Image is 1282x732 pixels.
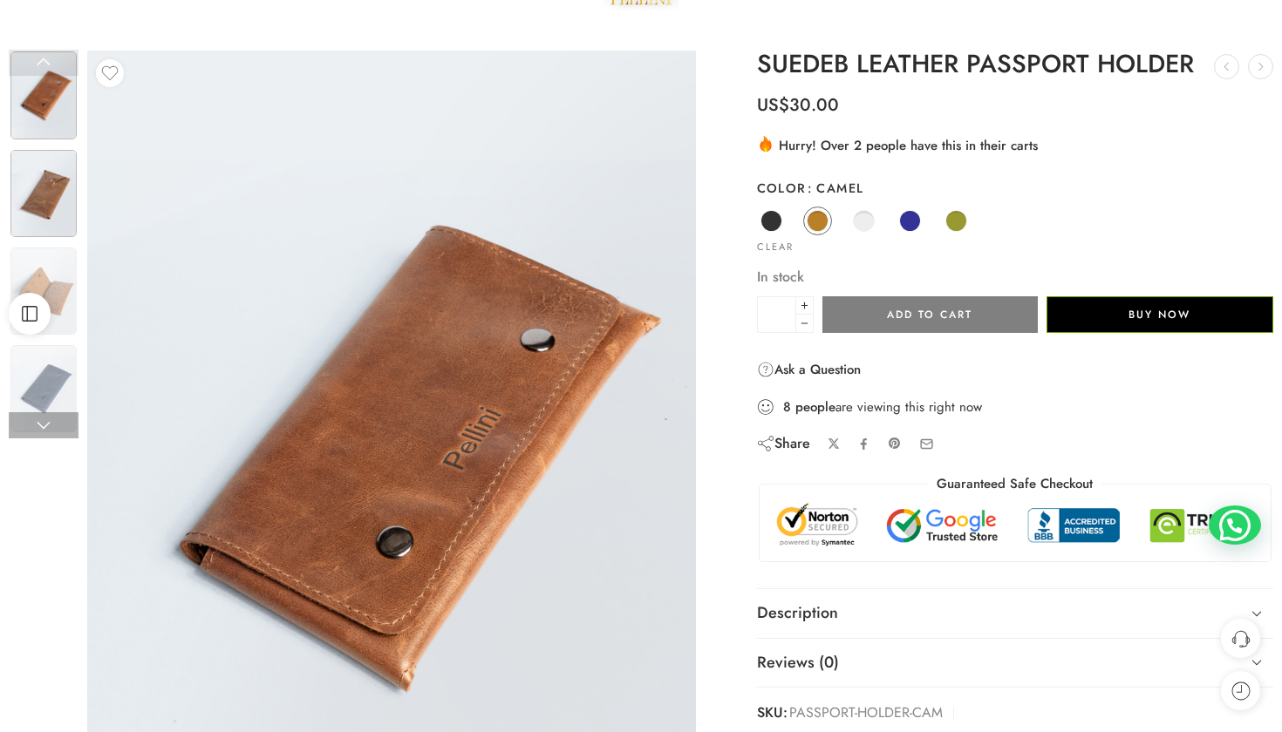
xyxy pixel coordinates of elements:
input: Product quantity [757,296,796,333]
div: Hurry! Over 2 people have this in their carts [757,134,1273,155]
strong: SKU: [757,701,788,726]
a: Share on X [828,437,841,451]
a: Email to your friends [919,437,934,451]
a: Clear options [757,243,794,253]
div: are viewing this right now [757,397,1273,417]
a: Description [757,589,1273,638]
a: Reviews (0) [757,639,1273,688]
bdi: 30.00 [757,92,839,118]
img: passport-holder-blk-scaled-1.jpg [10,51,77,139]
img: passport-holder-blk-scaled-1.jpg [10,345,77,432]
button: Add to cart [822,296,1038,333]
a: Ask a Question [757,359,861,380]
div: Share [757,434,810,453]
a: Pin on Pinterest [888,437,902,451]
strong: 8 [783,398,791,416]
span: US$ [757,92,789,118]
legend: Guaranteed Safe Checkout [928,475,1101,493]
span: PASSPORT-HOLDER-CAM [789,701,943,726]
strong: people [795,398,835,416]
img: Trust [773,502,1258,549]
button: Buy Now [1047,296,1273,333]
p: In stock [757,266,1273,288]
img: passport-holder-blk-scaled-1.jpg [10,150,77,237]
a: Share on Facebook [857,437,870,451]
h1: SUEDEB LEATHER PASSPORT HOLDER [757,51,1273,78]
img: passport-holder-blk-scaled-1.jpg [10,247,77,335]
label: Color [757,180,1273,197]
span: Camel [807,179,864,197]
